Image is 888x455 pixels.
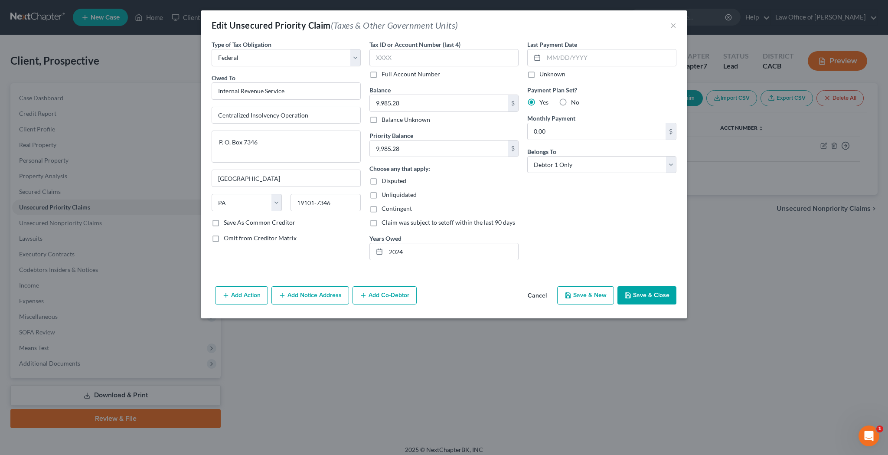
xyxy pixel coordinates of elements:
span: (Taxes & Other Government Units) [331,20,458,30]
div: $ [508,141,518,157]
iframe: Intercom live chat [859,426,879,446]
div: $ [508,95,518,111]
button: Save & New [557,286,614,304]
input: Enter address... [212,107,360,124]
div: $ [666,123,676,140]
input: XXXX [369,49,519,66]
label: Balance Unknown [382,115,430,124]
span: Belongs To [527,148,556,155]
input: -- [386,243,518,260]
span: Omit from Creditor Matrix [224,234,297,242]
input: Enter city... [212,170,360,187]
span: No [571,98,579,106]
label: Years Owed [369,234,402,243]
span: 1 [876,426,883,432]
span: Yes [539,98,548,106]
button: × [670,20,676,30]
input: 0.00 [370,95,508,111]
label: Priority Balance [369,131,413,140]
label: Tax ID or Account Number (last 4) [369,40,460,49]
span: Unliquidated [382,191,417,198]
input: Enter zip... [291,194,361,211]
button: Cancel [521,287,554,304]
label: Choose any that apply: [369,164,430,173]
label: Last Payment Date [527,40,577,49]
span: Type of Tax Obligation [212,41,271,48]
span: Owed To [212,74,235,82]
button: Save & Close [617,286,676,304]
input: 0.00 [528,123,666,140]
input: MM/DD/YYYY [544,49,676,66]
input: 0.00 [370,141,508,157]
label: Full Account Number [382,70,440,79]
button: Add Action [215,286,268,304]
button: Add Co-Debtor [353,286,417,304]
span: Disputed [382,177,406,184]
button: Add Notice Address [271,286,349,304]
input: Search creditor by name... [212,82,361,100]
span: Contingent [382,205,412,212]
div: Edit Unsecured Priority Claim [212,19,458,31]
span: Claim was subject to setoff within the last 90 days [382,219,515,226]
label: Unknown [539,70,565,79]
label: Payment Plan Set? [527,85,676,95]
label: Save As Common Creditor [224,218,295,227]
label: Balance [369,85,391,95]
label: Monthly Payment [527,114,575,123]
